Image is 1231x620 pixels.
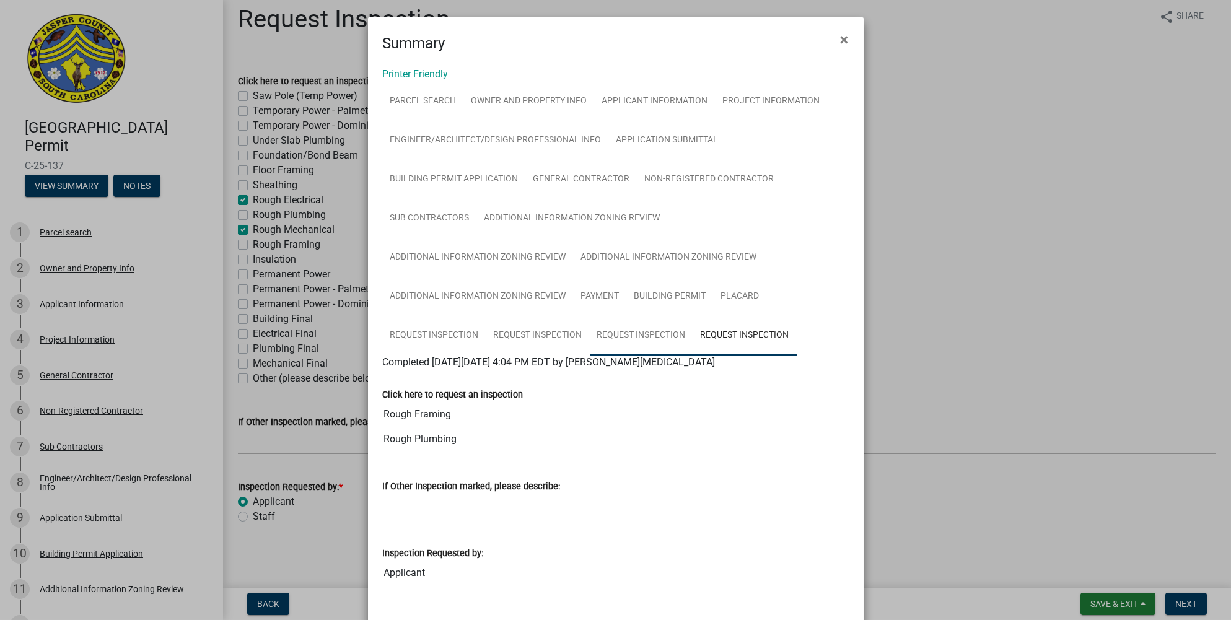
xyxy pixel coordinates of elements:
a: Building Permit [627,277,714,317]
a: Printer Friendly [383,68,449,80]
a: Sub Contractors [383,199,477,238]
a: Applicant Information [595,82,716,121]
a: Owner and Property Info [464,82,595,121]
a: Application Submittal [609,121,726,160]
a: Placard [714,277,767,317]
span: × [841,31,849,48]
a: Parcel search [383,82,464,121]
label: Click here to request an inspection [383,391,524,400]
label: If Other Inspection marked, please describe: [383,482,561,491]
a: Building Permit Application [383,160,526,199]
button: Close [831,22,859,57]
a: Engineer/Architect/Design Professional Info [383,121,609,160]
a: Non-Registered Contractor [637,160,782,199]
label: Inspection Requested by: [383,549,484,558]
a: Request Inspection [590,316,693,356]
a: General Contractor [526,160,637,199]
a: Request Inspection [693,316,797,356]
a: Additional Information Zoning Review [574,238,764,277]
a: Additional Information Zoning Review [477,199,668,238]
a: Request Inspection [486,316,590,356]
a: Request Inspection [383,316,486,356]
a: Additional Information Zoning Review [383,238,574,277]
h4: Summary [383,32,445,55]
span: Completed [DATE][DATE] 4:04 PM EDT by [PERSON_NAME][MEDICAL_DATA] [383,356,716,368]
a: Additional Information Zoning Review [383,277,574,317]
a: Project Information [716,82,828,121]
a: Payment [574,277,627,317]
